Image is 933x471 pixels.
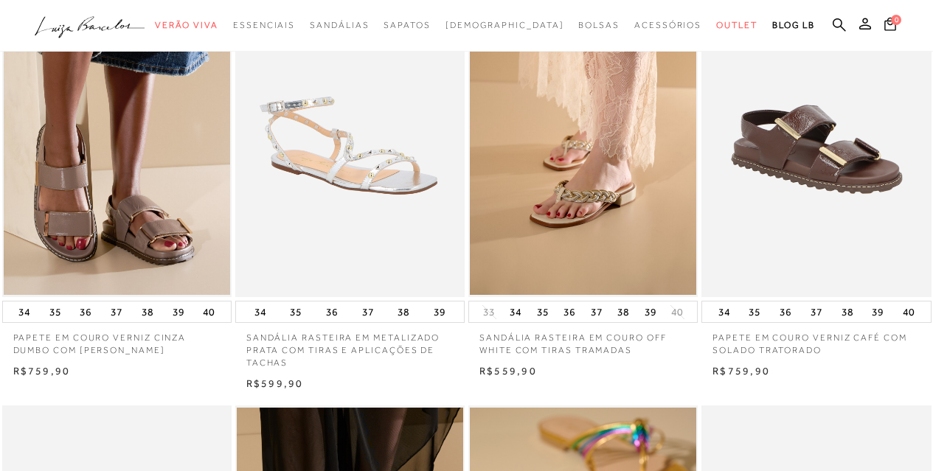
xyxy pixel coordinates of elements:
[198,301,219,322] button: 40
[384,12,430,39] a: categoryNavScreenReaderText
[468,323,698,357] a: SANDÁLIA RASTEIRA EM COURO OFF WHITE COM TIRAS TRAMADAS
[505,301,526,322] button: 34
[13,365,71,377] span: R$759,90
[837,301,858,322] button: 38
[533,301,553,322] button: 35
[445,20,564,30] span: [DEMOGRAPHIC_DATA]
[75,301,96,322] button: 36
[744,301,765,322] button: 35
[640,301,661,322] button: 39
[429,301,450,322] button: 39
[714,301,735,322] button: 34
[880,16,901,36] button: 0
[233,12,295,39] a: categoryNavScreenReaderText
[393,301,414,322] button: 38
[891,15,901,25] span: 0
[867,301,888,322] button: 39
[806,301,827,322] button: 37
[384,20,430,30] span: Sapatos
[701,323,931,357] a: PAPETE EM COURO VERNIZ CAFÉ COM SOLADO TRATORADO
[479,305,499,319] button: 33
[716,20,757,30] span: Outlet
[445,12,564,39] a: noSubCategoriesText
[559,301,580,322] button: 36
[358,301,378,322] button: 37
[322,301,342,322] button: 36
[155,20,218,30] span: Verão Viva
[667,305,687,319] button: 40
[106,301,127,322] button: 37
[246,377,304,389] span: R$599,90
[250,301,271,322] button: 34
[775,301,796,322] button: 36
[634,12,701,39] a: categoryNavScreenReaderText
[155,12,218,39] a: categoryNavScreenReaderText
[233,20,295,30] span: Essenciais
[716,12,757,39] a: categoryNavScreenReaderText
[310,12,369,39] a: categoryNavScreenReaderText
[168,301,189,322] button: 39
[578,20,620,30] span: Bolsas
[634,20,701,30] span: Acessórios
[898,301,919,322] button: 40
[772,20,815,30] span: BLOG LB
[14,301,35,322] button: 34
[772,12,815,39] a: BLOG LB
[310,20,369,30] span: Sandálias
[586,301,607,322] button: 37
[285,301,306,322] button: 35
[712,365,770,377] span: R$759,90
[613,301,634,322] button: 38
[235,323,465,369] a: SANDÁLIA RASTEIRA EM METALIZADO PRATA COM TIRAS E APLICAÇÕES DE TACHAS
[578,12,620,39] a: categoryNavScreenReaderText
[137,301,158,322] button: 38
[2,323,232,357] a: PAPETE EM COURO VERNIZ CINZA DUMBO COM [PERSON_NAME]
[479,365,537,377] span: R$559,90
[45,301,66,322] button: 35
